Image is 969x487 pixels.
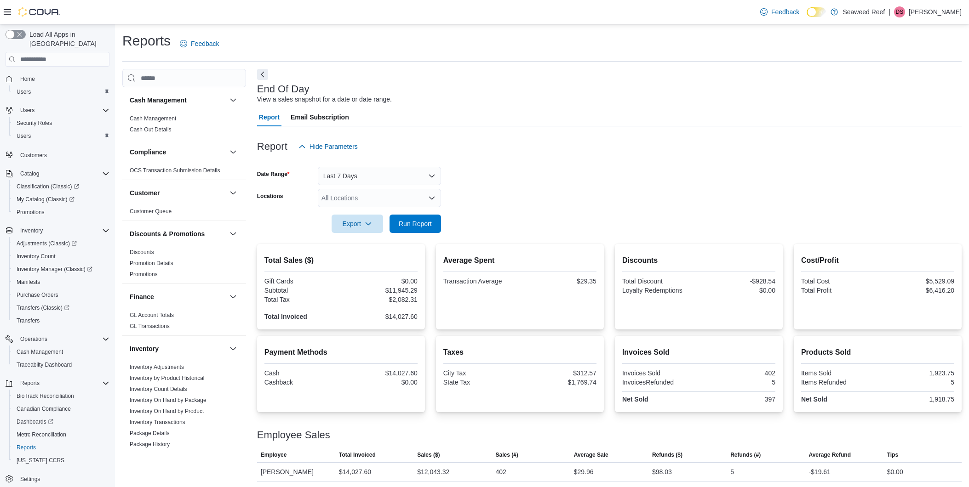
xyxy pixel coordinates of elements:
span: Inventory by Product Historical [130,374,205,382]
a: Canadian Compliance [13,403,75,414]
div: $0.00 [343,277,418,285]
a: OCS Transaction Submission Details [130,167,220,174]
span: Home [20,75,35,83]
span: Dashboards [13,416,109,427]
h1: Reports [122,32,171,50]
h2: Total Sales ($) [264,255,418,266]
span: Purchase Orders [13,289,109,300]
span: Metrc Reconciliation [17,431,66,438]
strong: Total Invoiced [264,313,307,320]
span: Promotions [17,209,45,216]
a: Inventory On Hand by Package [130,397,206,403]
a: Inventory On Hand by Product [130,408,204,414]
a: Users [13,130,34,142]
div: Invoices Sold [622,369,697,377]
button: Operations [17,334,51,345]
a: Home [17,74,39,85]
span: Manifests [13,277,109,288]
a: Inventory Adjustments [130,364,184,370]
span: Users [17,105,109,116]
div: $14,027.60 [339,466,371,477]
button: Compliance [130,147,226,157]
span: Package History [130,441,170,448]
div: 5 [700,379,775,386]
span: Refunds (#) [730,451,761,459]
button: Users [9,130,113,142]
a: Cash Management [130,115,176,122]
button: Discounts & Promotions [130,229,226,238]
a: GL Transactions [130,323,170,329]
div: Finance [122,310,246,335]
button: Manifests [9,276,113,289]
button: Open list of options [428,194,436,202]
span: Inventory [17,225,109,236]
a: Purchase Orders [13,289,62,300]
h3: Discounts & Promotions [130,229,205,238]
a: Feedback [176,34,223,53]
a: My Catalog (Classic) [9,193,113,206]
div: $14,027.60 [343,313,418,320]
div: 5 [879,379,954,386]
button: Finance [130,292,226,301]
a: Inventory Count Details [130,386,187,392]
button: Reports [2,377,113,390]
a: Traceabilty Dashboard [13,359,75,370]
span: Classification (Classic) [13,181,109,192]
span: Hide Parameters [310,142,358,151]
a: Feedback [757,3,803,21]
span: Security Roles [13,118,109,129]
span: Employee [261,451,287,459]
span: Reports [17,444,36,451]
h2: Payment Methods [264,347,418,358]
button: Customer [228,187,239,198]
a: Promotions [130,271,158,277]
span: Sales ($) [417,451,440,459]
img: Cova [18,7,60,17]
div: Transaction Average [443,277,518,285]
h2: Discounts [622,255,775,266]
a: Dashboards [13,416,57,427]
h2: Cost/Profit [801,255,954,266]
span: Purchase Orders [17,291,58,299]
span: Reports [17,378,109,389]
button: Last 7 Days [318,167,441,185]
span: Load All Apps in [GEOGRAPHIC_DATA] [26,30,109,48]
button: Inventory Count [9,250,113,263]
button: Inventory [228,343,239,354]
div: $29.96 [574,466,594,477]
div: Loyalty Redemptions [622,287,697,294]
h3: Compliance [130,147,166,157]
span: My Catalog (Classic) [13,194,109,205]
button: Reports [9,441,113,454]
span: Cash Management [13,346,109,357]
span: Tips [887,451,898,459]
button: Next [257,69,268,80]
a: Inventory Manager (Classic) [9,263,113,276]
span: Total Invoiced [339,451,376,459]
a: Transfers [13,315,43,326]
div: $312.57 [522,369,596,377]
span: Settings [17,473,109,485]
button: Catalog [17,168,43,179]
h3: Cash Management [130,96,187,105]
a: Cash Out Details [130,126,172,133]
a: Settings [17,474,44,485]
div: $0.00 [887,466,903,477]
a: Security Roles [13,118,56,129]
label: Date Range [257,170,290,178]
div: Gift Cards [264,277,339,285]
span: Cash Management [17,348,63,356]
button: [US_STATE] CCRS [9,454,113,467]
span: Traceabilty Dashboard [17,361,72,368]
button: Home [2,72,113,85]
div: Cash Management [122,113,246,139]
button: Promotions [9,206,113,219]
span: GL Account Totals [130,311,174,319]
button: Cash Management [9,345,113,358]
a: Package Details [130,430,170,436]
span: Canadian Compliance [17,405,71,413]
a: Customer Queue [130,208,172,215]
a: Users [13,86,34,97]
